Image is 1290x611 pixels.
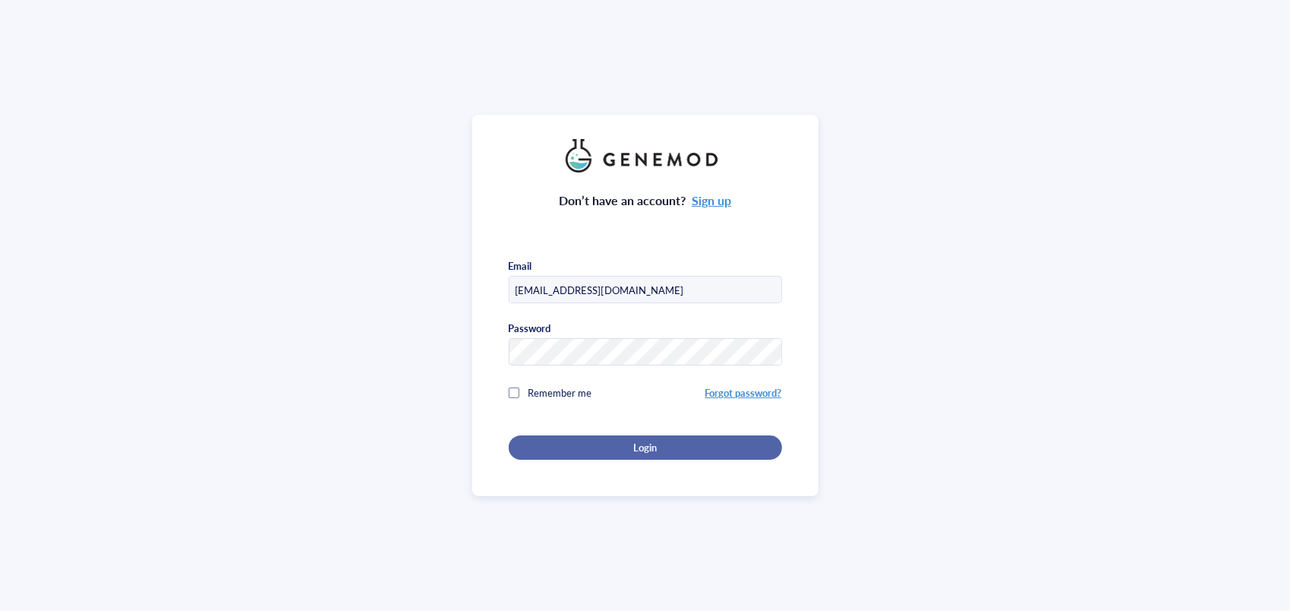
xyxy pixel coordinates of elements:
span: Login [633,441,657,454]
div: Password [509,321,551,335]
div: Don’t have an account? [559,191,732,211]
span: Remember me [528,385,592,400]
a: Sign up [692,192,731,209]
img: genemod_logo_light-BcqUzbGq.png [566,139,725,173]
div: Email [509,259,532,273]
a: Forgot password? [705,385,781,400]
button: Login [509,435,782,460]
